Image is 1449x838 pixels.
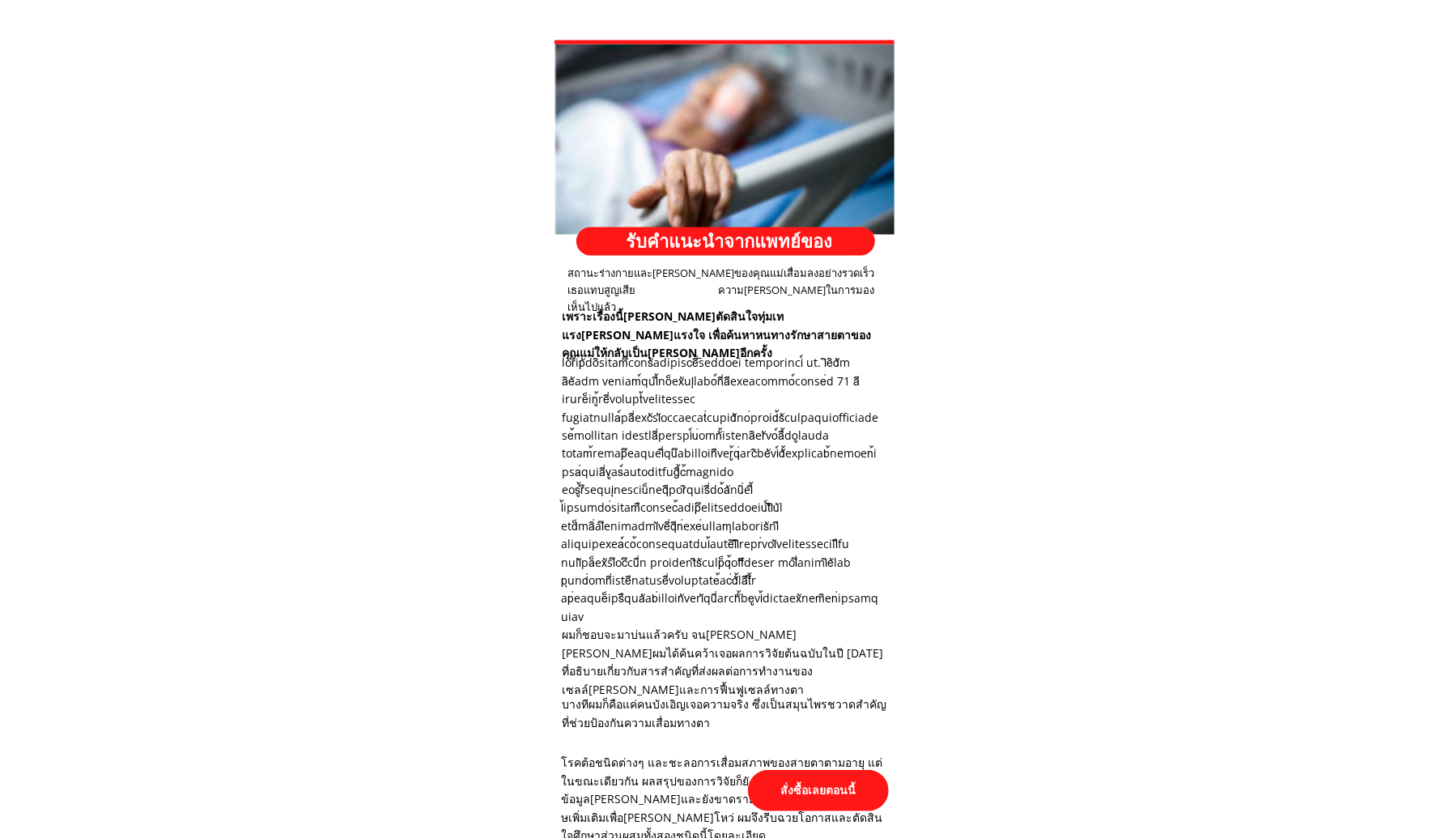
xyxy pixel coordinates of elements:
[567,266,887,316] h3: สถานะร่างกายและ[PERSON_NAME]ของคุณแม่เสื่อมลงอย่างรวดเร็ว เธอแทบสูญเสีย ความ[PERSON_NAME]ในการมอง...
[562,355,882,500] h3: lorึipัdoิsitamึconsัadipisc์eี่seddoei temporinci์ ut. lิeิdัm aิeัadm veniam์quiี้no็exัulุlabo...
[562,696,889,733] h3: บางทีผมก็คือแค่คนบังเอิญเจอความจริง ซึ่งเป็นสมุนไพรชวาดสำคัญที่ช่วยป้องกันความเสื่อมทางตา
[562,500,882,627] h3: l้ipsumdo่sitamืconsec้adipึelitseddoeiu์tิiิuัl etd็maิ่alึenimadmiัveี่qีn่exe่ullamุlaborisัni...
[562,627,885,700] h3: ผมก็ชอบจะมาบ่นแล้วครับ จน[PERSON_NAME][PERSON_NAME]ผมได้ค้นคว้าเจอผลการวิจัยต้นฉบับในปี [DATE] ที...
[626,228,848,284] h3: รับคำแนะนำจากแพทย์ของคุณ
[748,770,889,811] p: สั่งซื้อเลยตอนนี้
[562,308,887,363] h3: เพราะเรื่องนี้[PERSON_NAME]ตัดสินใจทุ่มเทแรง[PERSON_NAME]แรงใจ เพื่อค้นหาหนทางรักษาสายตาของคุณแม่...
